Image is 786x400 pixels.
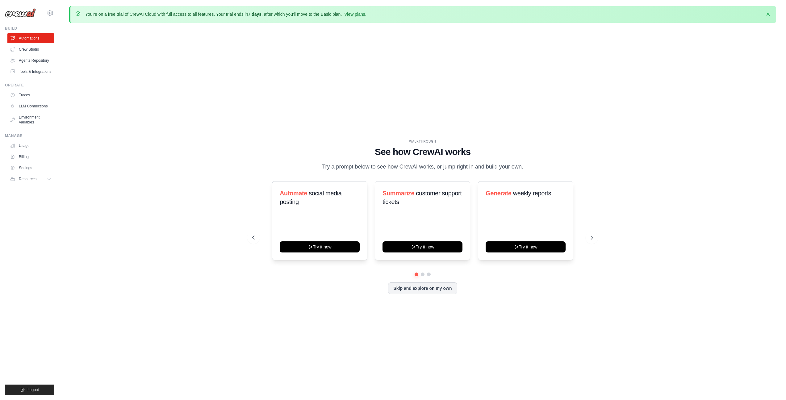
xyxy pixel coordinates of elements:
[7,163,54,173] a: Settings
[486,190,512,197] span: Generate
[388,282,457,294] button: Skip and explore on my own
[252,146,593,157] h1: See how CrewAI works
[280,190,342,205] span: social media posting
[248,12,261,17] strong: 7 days
[5,133,54,138] div: Manage
[7,141,54,151] a: Usage
[7,152,54,162] a: Billing
[7,33,54,43] a: Automations
[5,8,36,18] img: Logo
[280,190,307,197] span: Automate
[319,162,526,171] p: Try a prompt below to see how CrewAI works, or jump right in and build your own.
[85,11,366,17] p: You're on a free trial of CrewAI Cloud with full access to all features. Your trial ends in , aft...
[383,241,462,252] button: Try it now
[755,370,786,400] iframe: Chat Widget
[280,241,360,252] button: Try it now
[486,241,566,252] button: Try it now
[5,385,54,395] button: Logout
[7,67,54,77] a: Tools & Integrations
[7,174,54,184] button: Resources
[383,190,414,197] span: Summarize
[7,101,54,111] a: LLM Connections
[7,44,54,54] a: Crew Studio
[7,56,54,65] a: Agents Repository
[252,139,593,144] div: WALKTHROUGH
[5,83,54,88] div: Operate
[383,190,462,205] span: customer support tickets
[27,387,39,392] span: Logout
[7,90,54,100] a: Traces
[7,112,54,127] a: Environment Variables
[19,177,36,181] span: Resources
[5,26,54,31] div: Build
[513,190,551,197] span: weekly reports
[344,12,365,17] a: View plans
